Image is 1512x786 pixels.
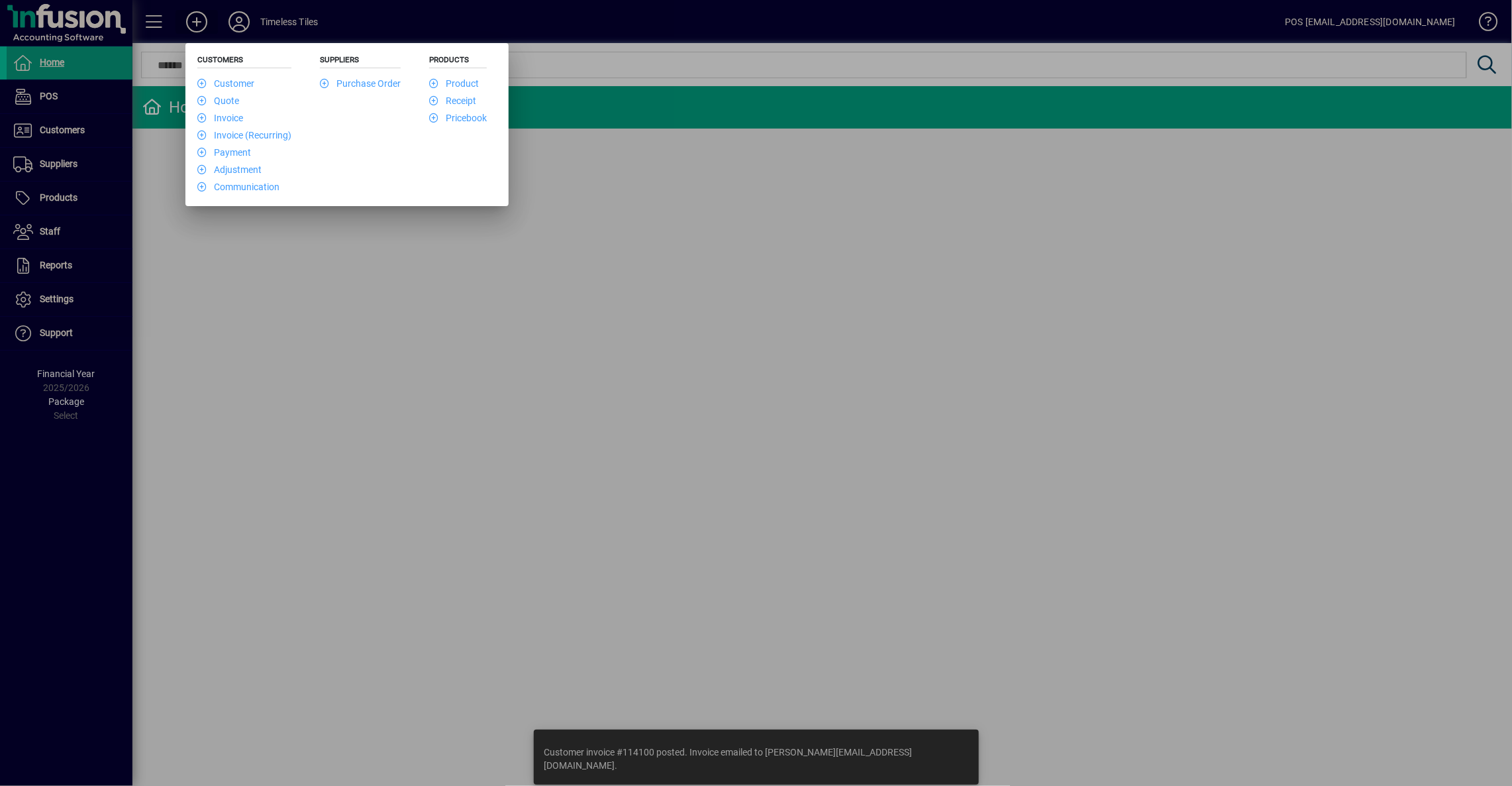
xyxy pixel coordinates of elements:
[429,113,487,123] a: Pricebook
[197,182,279,192] a: Communication
[197,113,243,123] a: Invoice
[429,95,476,106] a: Receipt
[320,78,401,89] a: Purchase Order
[197,164,262,175] a: Adjustment
[197,147,251,158] a: Payment
[197,78,254,89] a: Customer
[320,55,401,68] h5: Suppliers
[197,55,291,68] h5: Customers
[429,78,479,89] a: Product
[197,130,291,140] a: Invoice (Recurring)
[429,55,487,68] h5: Products
[197,95,239,106] a: Quote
